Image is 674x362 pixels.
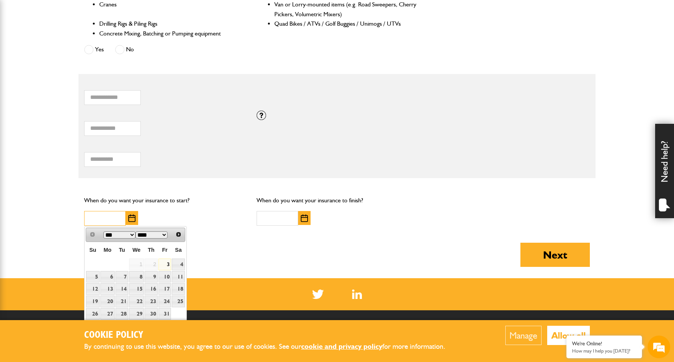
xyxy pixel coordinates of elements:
[86,308,99,320] a: 26
[301,214,308,222] img: Choose date
[145,283,157,295] a: 16
[158,259,171,270] a: 3
[162,247,167,253] span: Friday
[352,290,362,299] img: Linked In
[86,271,99,283] a: 5
[115,271,128,283] a: 7
[99,29,242,39] li: Concrete Mixing, Batching or Pumping equipment
[129,271,144,283] a: 8
[86,283,99,295] a: 12
[10,114,138,131] input: Enter your phone number
[655,124,674,218] div: Need help?
[115,283,128,295] a: 14
[100,271,115,283] a: 6
[115,296,128,307] a: 21
[148,247,155,253] span: Thursday
[175,247,182,253] span: Saturday
[274,19,417,29] li: Quad Bikes / ATVs / Golf Buggies / Unimogs / UTVs
[547,326,590,345] button: Allow all
[572,348,636,354] p: How may I help you today?
[158,308,171,320] a: 31
[129,308,144,320] a: 29
[132,247,140,253] span: Wednesday
[84,341,458,353] p: By continuing to use this website, you agree to our use of cookies. See our for more information.
[84,45,104,54] label: Yes
[103,233,137,243] em: Start Chat
[129,296,144,307] a: 22
[505,326,542,345] button: Manage
[520,243,590,267] button: Next
[99,19,242,29] li: Drilling Rigs & Piling Rigs
[145,308,157,320] a: 30
[10,137,138,226] textarea: Type your message and hit 'Enter'
[128,214,135,222] img: Choose date
[172,296,185,307] a: 25
[115,45,134,54] label: No
[115,308,128,320] a: 28
[172,271,185,283] a: 11
[158,283,171,295] a: 17
[89,247,96,253] span: Sunday
[145,271,157,283] a: 9
[145,296,157,307] a: 23
[172,259,185,270] a: 4
[129,283,144,295] a: 15
[100,308,115,320] a: 27
[10,92,138,109] input: Enter your email address
[86,296,99,307] a: 19
[39,42,127,52] div: Chat with us now
[301,342,382,351] a: cookie and privacy policy
[124,4,142,22] div: Minimize live chat window
[352,290,362,299] a: LinkedIn
[100,283,115,295] a: 13
[572,340,636,347] div: We're Online!
[13,42,32,52] img: d_20077148190_company_1631870298795_20077148190
[100,296,115,307] a: 20
[84,330,458,341] h2: Cookie Policy
[158,271,171,283] a: 10
[119,247,125,253] span: Tuesday
[257,196,418,205] p: When do you want your insurance to finish?
[84,196,245,205] p: When do you want your insurance to start?
[104,247,112,253] span: Monday
[10,70,138,86] input: Enter your last name
[312,290,324,299] img: Twitter
[172,283,185,295] a: 18
[173,229,184,240] a: Next
[175,231,182,237] span: Next
[158,296,171,307] a: 24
